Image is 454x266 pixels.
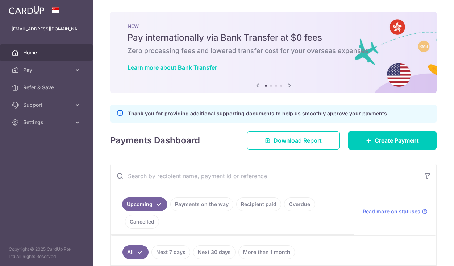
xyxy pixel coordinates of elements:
a: Next 7 days [151,245,190,259]
a: Learn more about Bank Transfer [128,64,217,71]
a: Recipient paid [236,197,281,211]
p: Thank you for providing additional supporting documents to help us smoothly approve your payments. [128,109,388,118]
span: Download Report [274,136,322,145]
h6: Zero processing fees and lowered transfer cost for your overseas expenses [128,46,419,55]
span: Support [23,101,71,109]
img: CardUp [9,6,44,15]
h4: Payments Dashboard [110,134,200,147]
span: Read more on statuses [363,208,420,215]
span: Settings [23,119,71,126]
a: Cancelled [125,215,159,229]
span: Create Payment [375,136,419,145]
a: Create Payment [348,131,437,150]
a: More than 1 month [238,245,295,259]
a: Overdue [284,197,315,211]
iframe: Opens a widget where you can find more information [407,244,447,262]
a: Upcoming [122,197,167,211]
img: Bank transfer banner [110,12,437,93]
a: All [122,245,149,259]
p: [EMAIL_ADDRESS][DOMAIN_NAME] [12,25,81,33]
a: Next 30 days [193,245,236,259]
span: Pay [23,66,71,74]
a: Payments on the way [170,197,233,211]
input: Search by recipient name, payment id or reference [111,164,419,188]
a: Download Report [247,131,340,150]
a: Read more on statuses [363,208,428,215]
span: Home [23,49,71,56]
h5: Pay internationally via Bank Transfer at $0 fees [128,32,419,44]
p: NEW [128,23,419,29]
span: Refer & Save [23,84,71,91]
